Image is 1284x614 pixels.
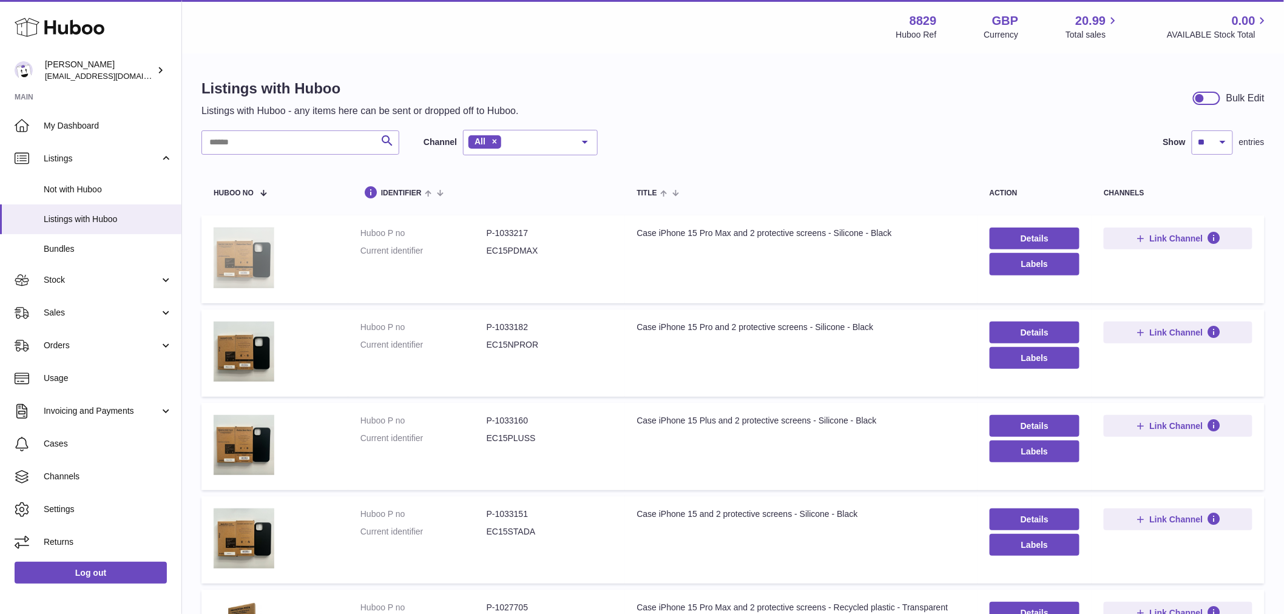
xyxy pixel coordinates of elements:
button: Labels [990,534,1080,556]
label: Channel [424,137,457,148]
button: Labels [990,253,1080,275]
a: Details [990,228,1080,249]
dd: P-1033151 [487,508,613,520]
a: Details [990,508,1080,530]
span: Link Channel [1150,233,1203,244]
a: 0.00 AVAILABLE Stock Total [1167,13,1269,41]
button: Link Channel [1104,415,1252,437]
dd: EC15PLUSS [487,433,613,444]
div: Currency [984,29,1019,41]
span: Total sales [1066,29,1120,41]
a: Log out [15,562,167,584]
span: Link Channel [1150,327,1203,338]
span: AVAILABLE Stock Total [1167,29,1269,41]
span: Settings [44,504,172,515]
dd: P-1033160 [487,415,613,427]
span: Cases [44,438,172,450]
button: Link Channel [1104,322,1252,343]
dt: Huboo P no [360,602,487,613]
a: 20.99 Total sales [1066,13,1120,41]
img: Case iPhone 15 Pro Max and 2 protective screens - Silicone - Black [214,228,274,288]
span: My Dashboard [44,120,172,132]
dt: Current identifier [360,245,487,257]
span: All [475,137,485,146]
a: Details [990,322,1080,343]
span: Sales [44,307,160,319]
img: Case iPhone 15 Pro and 2 protective screens - Silicone - Black [214,322,274,382]
div: channels [1104,189,1252,197]
span: Link Channel [1150,514,1203,525]
button: Link Channel [1104,508,1252,530]
label: Show [1163,137,1186,148]
span: 0.00 [1232,13,1255,29]
div: Case iPhone 15 Pro Max and 2 protective screens - Silicone - Black [637,228,965,239]
div: [PERSON_NAME] [45,59,154,82]
dt: Huboo P no [360,415,487,427]
div: Case iPhone 15 Pro Max and 2 protective screens - Recycled plastic - Transparent [637,602,965,613]
span: title [637,189,657,197]
span: Channels [44,471,172,482]
span: Orders [44,340,160,351]
dd: EC15NPROR [487,339,613,351]
dd: P-1033182 [487,322,613,333]
div: Case iPhone 15 Pro and 2 protective screens - Silicone - Black [637,322,965,333]
span: identifier [381,189,422,197]
p: Listings with Huboo - any items here can be sent or dropped off to Huboo. [201,104,519,118]
div: Bulk Edit [1226,92,1265,105]
h1: Listings with Huboo [201,79,519,98]
strong: 8829 [910,13,937,29]
span: Usage [44,373,172,384]
dd: EC15PDMAX [487,245,613,257]
img: internalAdmin-8829@internal.huboo.com [15,61,33,79]
img: Case iPhone 15 and 2 protective screens - Silicone - Black [214,508,274,569]
dt: Current identifier [360,526,487,538]
img: Case iPhone 15 Plus and 2 protective screens - Silicone - Black [214,415,274,475]
span: Link Channel [1150,420,1203,431]
dt: Current identifier [360,339,487,351]
span: [EMAIL_ADDRESS][DOMAIN_NAME] [45,71,178,81]
dt: Current identifier [360,433,487,444]
span: Invoicing and Payments [44,405,160,417]
span: Not with Huboo [44,184,172,195]
strong: GBP [992,13,1018,29]
span: Listings [44,153,160,164]
dd: P-1027705 [487,602,613,613]
span: entries [1239,137,1265,148]
button: Labels [990,440,1080,462]
div: action [990,189,1080,197]
dt: Huboo P no [360,322,487,333]
span: 20.99 [1075,13,1106,29]
span: Returns [44,536,172,548]
button: Labels [990,347,1080,369]
span: Listings with Huboo [44,214,172,225]
div: Case iPhone 15 and 2 protective screens - Silicone - Black [637,508,965,520]
span: Huboo no [214,189,254,197]
button: Link Channel [1104,228,1252,249]
div: Case iPhone 15 Plus and 2 protective screens - Silicone - Black [637,415,965,427]
dt: Huboo P no [360,228,487,239]
dd: P-1033217 [487,228,613,239]
dt: Huboo P no [360,508,487,520]
a: Details [990,415,1080,437]
span: Bundles [44,243,172,255]
span: Stock [44,274,160,286]
dd: EC15STADA [487,526,613,538]
div: Huboo Ref [896,29,937,41]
